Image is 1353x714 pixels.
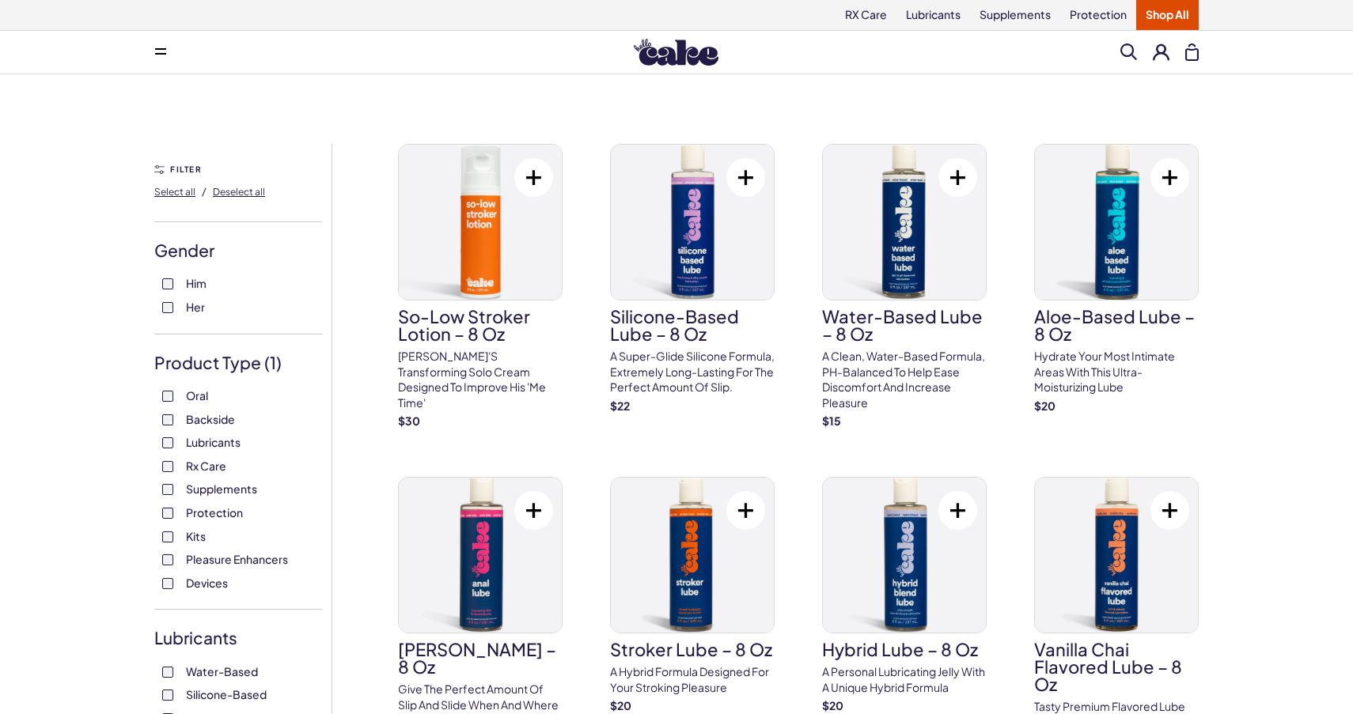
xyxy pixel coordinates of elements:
strong: $ 20 [822,698,843,712]
button: Select all [154,179,195,204]
img: Hybrid Lube – 8 oz [823,478,986,633]
img: Anal Lube – 8 oz [399,478,562,633]
a: Aloe-Based Lube – 8 ozAloe-Based Lube – 8 ozHydrate your most intimate areas with this ultra-mois... [1034,144,1199,414]
a: So-Low Stroker Lotion – 8 ozSo-Low Stroker Lotion – 8 oz[PERSON_NAME]'s transforming solo cream d... [398,144,563,429]
img: Hello Cake [634,39,718,66]
h3: Aloe-Based Lube – 8 oz [1034,308,1199,342]
span: Rx Care [186,455,226,476]
input: Lubricants [162,437,173,448]
img: Water-Based Lube – 8 oz [823,145,986,300]
span: Deselect all [213,186,265,198]
input: Silicone-Based [162,689,173,701]
input: Devices [162,578,173,589]
h3: [PERSON_NAME] – 8 oz [398,640,563,675]
h3: Stroker Lube – 8 oz [610,640,775,658]
input: Water-Based [162,667,173,678]
img: So-Low Stroker Lotion – 8 oz [399,145,562,300]
span: Water-Based [186,661,258,682]
span: Kits [186,526,206,546]
span: Pleasure Enhancers [186,549,288,569]
h3: Hybrid Lube – 8 oz [822,640,987,658]
input: Backside [162,414,173,425]
p: Hydrate your most intimate areas with this ultra-moisturizing lube [1034,349,1199,395]
p: A personal lubricating jelly with a unique hybrid formula [822,664,987,695]
p: A clean, water-based formula, pH-balanced to help ease discomfort and increase pleasure [822,349,987,410]
p: [PERSON_NAME]'s transforming solo cream designed to improve his 'me time' [398,349,563,410]
h3: Water-Based Lube – 8 oz [822,308,987,342]
img: Vanilla Chai Flavored Lube – 8 oz [1035,478,1198,633]
input: Her [162,302,173,313]
strong: $ 22 [610,399,630,413]
strong: $ 20 [610,698,631,712]
a: Stroker Lube – 8 ozStroker Lube – 8 ozA hybrid formula designed for your stroking pleasure$20 [610,477,775,714]
button: Deselect all [213,179,265,204]
input: Supplements [162,484,173,495]
img: Stroker Lube – 8 oz [611,478,774,633]
span: Lubricants [186,432,241,452]
a: Silicone-Based Lube – 8 ozSilicone-Based Lube – 8 ozA super-glide silicone formula, extremely lon... [610,144,775,414]
input: Rx Care [162,461,173,472]
input: Kits [162,531,173,542]
h3: Vanilla Chai Flavored Lube – 8 oz [1034,640,1199,693]
input: Him [162,278,173,289]
span: Her [186,297,205,317]
span: Select all [154,186,195,198]
strong: $ 15 [822,414,841,428]
span: Silicone-Based [186,684,267,705]
span: Backside [186,409,235,429]
img: Silicone-Based Lube – 8 oz [611,145,774,300]
p: A hybrid formula designed for your stroking pleasure [610,664,775,695]
input: Oral [162,391,173,402]
h3: So-Low Stroker Lotion – 8 oz [398,308,563,342]
input: Pleasure Enhancers [162,554,173,565]
span: Protection [186,502,243,523]
span: / [202,184,207,198]
strong: $ 30 [398,414,420,428]
a: Hybrid Lube – 8 ozHybrid Lube – 8 ozA personal lubricating jelly with a unique hybrid formula$20 [822,477,987,714]
span: Oral [186,385,208,406]
strong: $ 20 [1034,399,1055,413]
span: Devices [186,572,228,593]
a: Water-Based Lube – 8 ozWater-Based Lube – 8 ozA clean, water-based formula, pH-balanced to help e... [822,144,987,429]
p: A super-glide silicone formula, extremely long-lasting for the perfect amount of slip. [610,349,775,395]
input: Protection [162,508,173,519]
span: Him [186,273,207,293]
img: Aloe-Based Lube – 8 oz [1035,145,1198,300]
span: Supplements [186,478,257,499]
h3: Silicone-Based Lube – 8 oz [610,308,775,342]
